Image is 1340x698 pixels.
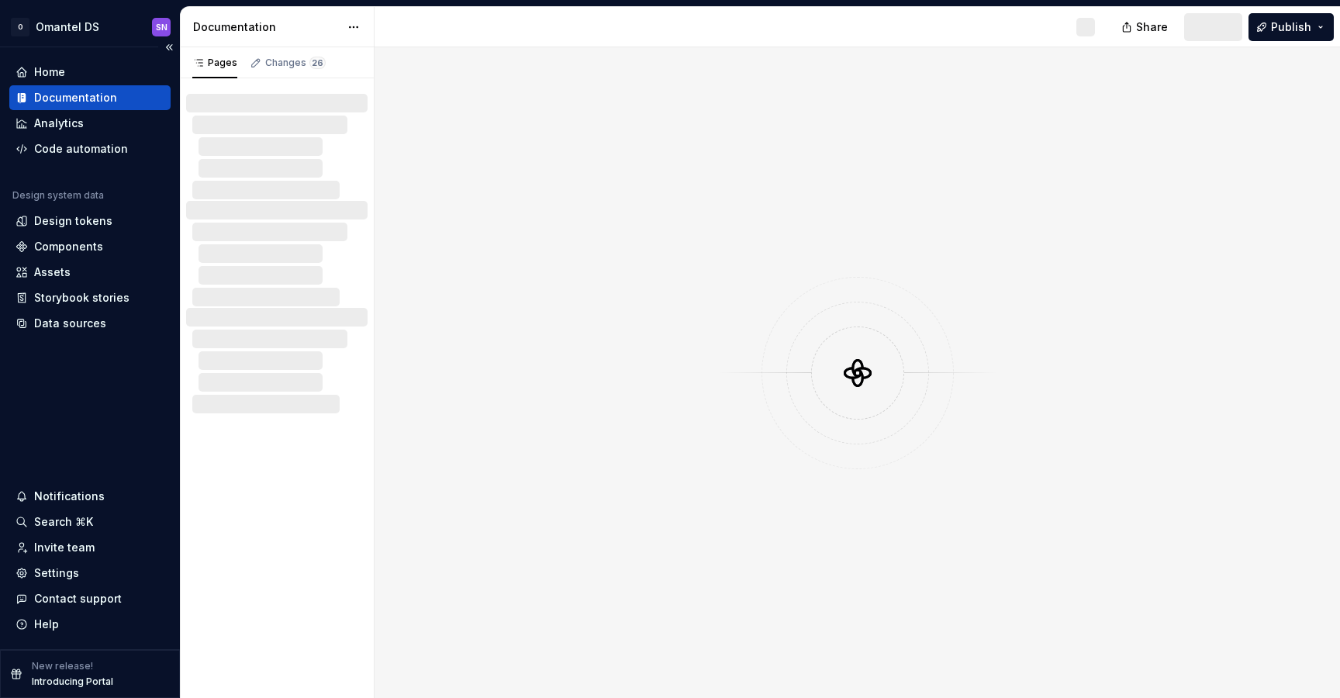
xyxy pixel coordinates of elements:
button: Share [1114,13,1178,41]
a: Home [9,60,171,85]
a: Invite team [9,535,171,560]
button: Help [9,612,171,637]
div: Documentation [34,90,117,105]
div: Documentation [193,19,340,35]
button: Search ⌘K [9,510,171,534]
div: Storybook stories [34,290,130,306]
div: O [11,18,29,36]
a: Components [9,234,171,259]
div: Help [34,617,59,632]
button: Notifications [9,484,171,509]
a: Data sources [9,311,171,336]
div: Design system data [12,189,104,202]
a: Analytics [9,111,171,136]
div: Contact support [34,591,122,606]
span: Share [1136,19,1168,35]
a: Documentation [9,85,171,110]
div: Analytics [34,116,84,131]
button: Publish [1248,13,1334,41]
div: Changes [265,57,326,69]
span: 26 [309,57,326,69]
p: New release! [32,660,93,672]
div: Design tokens [34,213,112,229]
button: Contact support [9,586,171,611]
div: Components [34,239,103,254]
a: Settings [9,561,171,586]
a: Assets [9,260,171,285]
button: OOmantel DSSN [3,10,177,43]
div: Pages [192,57,237,69]
div: Data sources [34,316,106,331]
div: Home [34,64,65,80]
a: Design tokens [9,209,171,233]
p: Introducing Portal [32,676,113,688]
div: Notifications [34,489,105,504]
button: Collapse sidebar [158,36,180,58]
div: Search ⌘K [34,514,93,530]
div: Settings [34,565,79,581]
span: Publish [1271,19,1311,35]
div: Code automation [34,141,128,157]
div: SN [156,21,167,33]
a: Code automation [9,136,171,161]
a: Storybook stories [9,285,171,310]
div: Omantel DS [36,19,99,35]
div: Assets [34,264,71,280]
div: Invite team [34,540,95,555]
